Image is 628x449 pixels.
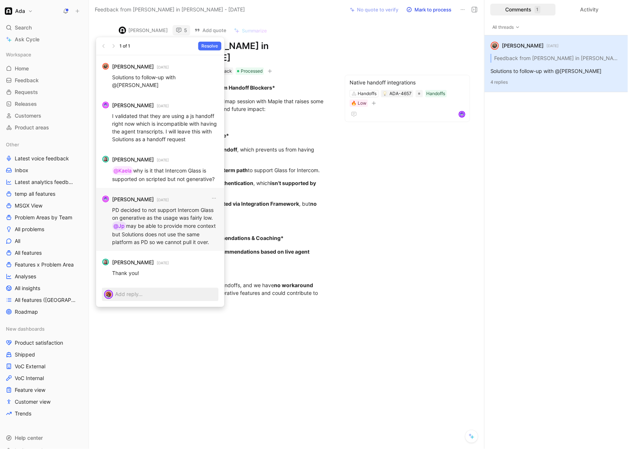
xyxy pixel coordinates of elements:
[112,195,154,204] strong: [PERSON_NAME]
[105,291,112,298] img: avatar
[157,102,169,109] small: [DATE]
[114,222,125,230] div: @Jp
[112,166,218,183] p: why is it that Intercom Glass is supported on scripted but not generative?
[119,42,130,50] div: 1 of 1
[112,206,218,246] p: PD decided to not support Intercom Glass on generative as the usage was fairly low. may be able t...
[112,73,218,89] p: Solutions to follow-up with @[PERSON_NAME]
[112,155,154,164] strong: [PERSON_NAME]
[201,42,218,50] span: Resolve
[114,166,132,175] div: @Kaela
[103,196,108,202] img: avatar
[112,258,154,267] strong: [PERSON_NAME]
[157,196,169,203] small: [DATE]
[157,260,169,266] small: [DATE]
[103,64,108,69] img: avatar
[103,157,108,162] img: avatar
[157,157,169,163] small: [DATE]
[157,64,169,70] small: [DATE]
[103,260,108,265] img: avatar
[112,269,218,277] p: Thank you!
[112,101,154,110] strong: [PERSON_NAME]
[112,62,154,71] strong: [PERSON_NAME]
[198,42,221,51] button: Resolve
[112,112,218,143] p: I validated that they are using a js handoff right now which is incompatible with having the agen...
[103,102,108,108] img: avatar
